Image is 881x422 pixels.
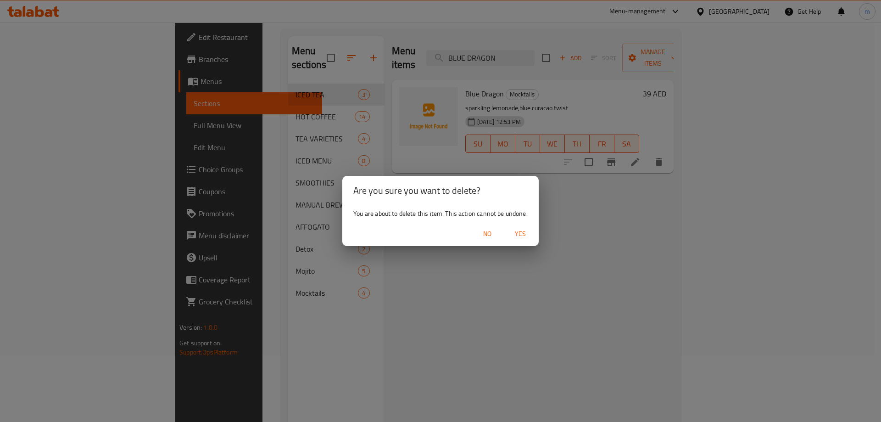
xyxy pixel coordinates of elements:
span: Yes [509,228,531,240]
button: No [473,225,502,242]
span: No [476,228,498,240]
h2: Are you sure you want to delete? [353,183,528,198]
button: Yes [506,225,535,242]
div: You are about to delete this item. This action cannot be undone. [342,205,539,222]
